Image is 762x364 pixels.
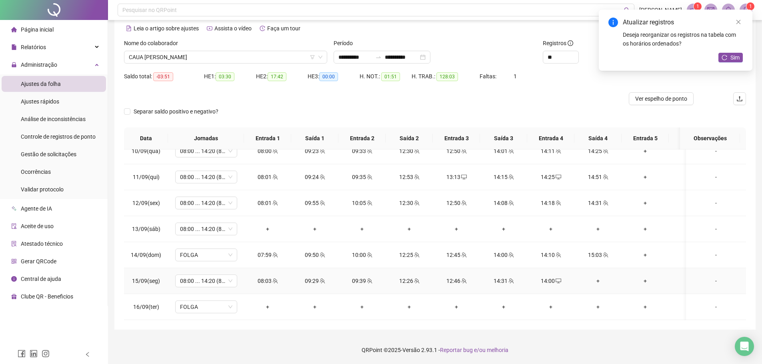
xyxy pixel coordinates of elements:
div: - [692,173,740,181]
div: + [581,302,615,311]
div: 12:25 [392,251,426,259]
span: Versão [402,347,420,353]
span: team [508,278,514,284]
span: close [736,19,741,25]
div: + [486,302,521,311]
th: Entrada 3 [433,127,480,149]
div: 14:11 [534,147,568,155]
span: search [624,7,630,13]
span: team [602,174,608,180]
span: team [366,148,372,154]
span: Análise de inconsistências [21,116,86,122]
div: - [692,199,740,207]
span: 08:00 ... 14:20 (8 HORAS) [180,171,232,183]
div: + [628,225,662,233]
div: + [628,302,662,311]
span: audit [11,223,17,229]
span: Aceite de uso [21,223,54,229]
div: Saldo total: [124,72,204,81]
div: 10:05 [345,199,379,207]
div: Atualizar registros [623,18,743,27]
label: Período [334,39,358,48]
div: HE 1: [204,72,256,81]
span: 128:03 [436,72,458,81]
div: 14:00 [534,276,568,285]
div: 09:55 [298,199,332,207]
span: 1 [749,4,752,9]
div: + [675,173,710,181]
div: + [298,225,332,233]
th: Saída 1 [291,127,338,149]
span: team [555,252,561,258]
span: mail [707,6,714,14]
span: Relatórios [21,44,46,50]
div: 14:31 [486,276,521,285]
span: qrcode [11,259,17,264]
span: upload [736,95,743,102]
span: Registros [543,39,573,48]
span: team [366,200,372,206]
div: 14:31 [581,199,615,207]
span: team [319,148,325,154]
div: 08:03 [250,276,285,285]
span: file [11,44,17,50]
div: + [439,302,474,311]
span: Assista o vídeo [214,25,252,32]
span: team [272,148,278,154]
span: 14/09(dom) [131,252,161,258]
span: down [318,55,323,60]
div: 12:30 [392,147,426,155]
div: 12:30 [392,199,426,207]
span: Observações [686,134,734,143]
span: Central de ajuda [21,276,61,282]
div: + [345,225,379,233]
span: team [413,200,420,206]
footer: QRPoint © 2025 - 2.93.1 - [108,336,762,364]
span: Controle de registros de ponto [21,133,96,140]
span: team [602,252,608,258]
th: Jornadas [168,127,244,149]
div: + [628,251,662,259]
span: desktop [555,278,561,284]
span: team [508,174,514,180]
span: [PERSON_NAME] [639,6,682,14]
span: FOLGA [180,249,232,261]
span: Faça um tour [267,25,300,32]
div: HE 3: [308,72,360,81]
label: Nome do colaborador [124,39,183,48]
div: 09:35 [345,173,379,181]
div: - [692,251,740,259]
div: + [628,147,662,155]
span: bell [725,6,732,14]
span: notification [690,6,697,14]
span: Separar saldo positivo e negativo? [130,107,222,116]
span: 13/09(sáb) [132,226,160,232]
div: 14:25 [534,173,568,181]
span: CAUA FRANCISCO DA SILVA [129,51,322,63]
span: filter [310,55,315,60]
div: HE 2: [256,72,308,81]
div: 08:01 [250,199,285,207]
div: 14:25 [581,147,615,155]
div: + [628,276,662,285]
span: home [11,27,17,32]
div: + [675,147,710,155]
div: 09:29 [298,276,332,285]
span: 1 [514,73,517,80]
span: team [460,148,467,154]
button: Ver espelho de ponto [629,92,694,105]
span: 08:00 ... 14:20 (8 HORAS) [180,145,232,157]
span: team [413,252,420,258]
span: info-circle [608,18,618,27]
div: 12:50 [439,147,474,155]
th: Saída 2 [386,127,433,149]
span: Ver espelho de ponto [635,94,687,103]
span: 08:00 ... 14:20 (8 HORAS) [180,223,232,235]
div: + [675,225,710,233]
span: team [319,252,325,258]
div: + [298,302,332,311]
span: 01:51 [381,72,400,81]
img: 88641 [740,4,752,16]
span: team [366,252,372,258]
div: 14:00 [486,251,521,259]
